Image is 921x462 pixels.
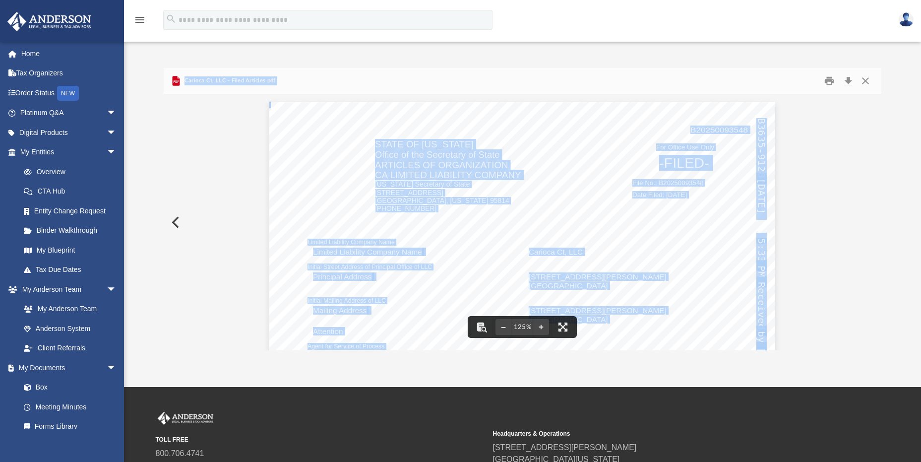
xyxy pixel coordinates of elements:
[511,324,533,330] div: Current zoom level
[14,397,126,417] a: Meeting Minutes
[7,44,131,64] a: Home
[7,358,126,378] a: My Documentsarrow_drop_down
[757,118,766,178] span: B3635-9128
[529,316,608,323] span: [GEOGRAPHIC_DATA]
[7,123,131,142] a: Digital Productsarrow_drop_down
[307,264,432,270] span: Initial Street Address of Principal Office of LLC
[307,239,395,245] span: Limited Liability Company Name
[107,279,126,300] span: arrow_drop_down
[307,343,384,349] span: Agent for Service of Process
[471,316,492,338] button: Toggle findbar
[14,338,126,358] a: Client Referrals
[899,12,914,27] img: User Pic
[757,347,766,407] span: [US_STATE]
[533,316,549,338] button: Zoom in
[375,171,521,180] span: CA LIMITED LIABILITY COMPANY
[757,178,766,214] span: [DATE]
[57,86,79,101] div: NEW
[14,319,126,338] a: Anderson System
[164,94,881,350] div: File preview
[7,83,131,103] a: Order StatusNEW
[632,192,687,198] span: Date Filed: [DATE]
[529,282,608,289] span: [GEOGRAPHIC_DATA]
[839,73,857,89] button: Download
[7,103,131,123] a: Platinum Q&Aarrow_drop_down
[14,260,131,280] a: Tax Due Dates
[690,126,748,133] span: B20250093548
[156,449,204,458] a: 800.706.4741
[156,412,215,425] img: Anderson Advisors Platinum Portal
[375,181,470,188] span: [US_STATE] Secretary of State
[307,298,386,304] span: Initial Mailing Address of LLC
[164,68,881,350] div: Preview
[107,103,126,124] span: arrow_drop_down
[313,328,343,335] span: Attention
[14,378,122,397] a: Box
[757,265,766,277] span: PM
[493,429,823,438] small: Headquarters & Operations
[313,307,367,314] span: Mailing Address
[134,19,146,26] a: menu
[14,299,122,319] a: My Anderson Team
[156,435,486,444] small: TOLL FREE
[656,144,714,150] span: For Office Use Only
[14,240,126,260] a: My Blueprint
[857,73,874,89] button: Close
[164,94,881,350] div: Document Viewer
[14,417,122,437] a: Forms Library
[495,316,511,338] button: Zoom out
[107,142,126,163] span: arrow_drop_down
[7,279,126,299] a: My Anderson Teamarrow_drop_down
[164,208,185,236] button: Previous File
[375,190,443,197] span: [STREET_ADDRESS]
[375,198,509,204] span: [GEOGRAPHIC_DATA], [US_STATE] 95814
[166,13,177,24] i: search
[659,156,709,170] span: -FILED-
[182,76,275,85] span: Carioca Ct, LLC - Filed Articles.pdf
[4,12,94,31] img: Anderson Advisors Platinum Portal
[7,142,131,162] a: My Entitiesarrow_drop_down
[529,307,667,314] span: [STREET_ADDRESS][PERSON_NAME]
[313,248,422,256] span: Limited Liability Company Name
[632,180,704,186] span: File No.: B20250093548
[313,273,371,280] span: Principal Address
[757,331,766,343] span: by
[134,14,146,26] i: menu
[107,358,126,378] span: arrow_drop_down
[375,150,500,159] span: Office of the Secretary of State
[819,73,839,89] button: Print
[757,282,766,330] span: Received
[14,221,131,241] a: Binder Walkthrough
[757,238,766,262] span: 5:33
[7,64,131,83] a: Tax Organizers
[493,443,637,452] a: [STREET_ADDRESS][PERSON_NAME]
[552,316,574,338] button: Enter fullscreen
[14,162,131,182] a: Overview
[14,182,131,201] a: CTA Hub
[107,123,126,143] span: arrow_drop_down
[375,140,474,149] span: STATE OF [US_STATE]
[529,248,583,256] span: Carioca Ct, LLC
[375,205,436,212] span: [PHONE_NUMBER]
[375,161,508,170] span: ARTICLES OF ORGANIZATION
[529,273,667,280] span: [STREET_ADDRESS][PERSON_NAME]
[14,201,131,221] a: Entity Change Request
